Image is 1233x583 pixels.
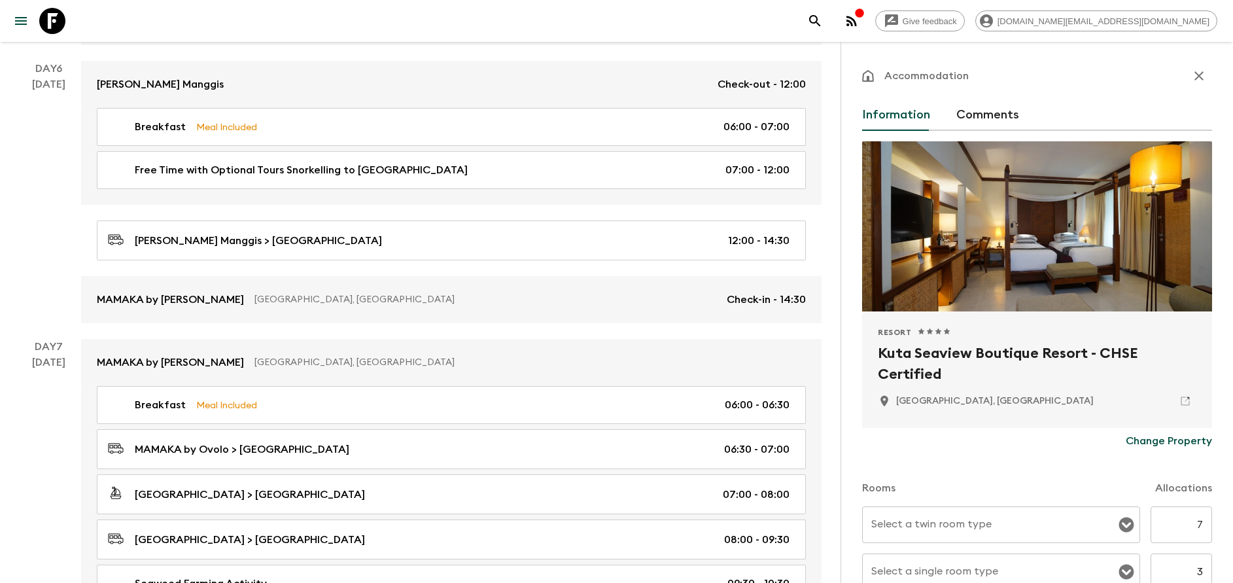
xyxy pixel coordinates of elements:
p: Day 6 [16,61,81,77]
p: 07:00 - 08:00 [723,487,790,503]
p: [GEOGRAPHIC_DATA] > [GEOGRAPHIC_DATA] [135,532,365,548]
button: Comments [956,99,1019,131]
p: Check-out - 12:00 [718,77,806,92]
a: [PERSON_NAME] Manggis > [GEOGRAPHIC_DATA]12:00 - 14:30 [97,221,806,260]
p: 12:00 - 14:30 [728,233,790,249]
div: [DATE] [32,77,65,323]
p: Meal Included [196,120,257,134]
span: Give feedback [895,16,964,26]
p: Accommodation [884,68,969,84]
p: Breakfast [135,397,186,413]
p: [GEOGRAPHIC_DATA], [GEOGRAPHIC_DATA] [254,356,795,369]
p: Check-in - 14:30 [727,292,806,308]
p: Change Property [1126,433,1212,449]
button: search adventures [802,8,828,34]
a: [GEOGRAPHIC_DATA] > [GEOGRAPHIC_DATA]07:00 - 08:00 [97,474,806,514]
p: 06:30 - 07:00 [724,442,790,457]
p: 06:00 - 07:00 [723,119,790,135]
button: Change Property [1126,428,1212,454]
p: Bali, Indonesia [896,395,1094,408]
p: 06:00 - 06:30 [725,397,790,413]
p: Day 7 [16,339,81,355]
a: BreakfastMeal Included06:00 - 06:30 [97,386,806,424]
button: menu [8,8,34,34]
p: MAMAKA by Ovolo > [GEOGRAPHIC_DATA] [135,442,349,457]
div: [DOMAIN_NAME][EMAIL_ADDRESS][DOMAIN_NAME] [975,10,1217,31]
p: [PERSON_NAME] Manggis > [GEOGRAPHIC_DATA] [135,233,382,249]
p: Breakfast [135,119,186,135]
p: Meal Included [196,398,257,412]
p: 07:00 - 12:00 [725,162,790,178]
button: Open [1117,516,1136,534]
p: 08:00 - 09:30 [724,532,790,548]
a: MAMAKA by [PERSON_NAME][GEOGRAPHIC_DATA], [GEOGRAPHIC_DATA]Check-in - 14:30 [81,276,822,323]
a: MAMAKA by [PERSON_NAME][GEOGRAPHIC_DATA], [GEOGRAPHIC_DATA] [81,339,822,386]
p: Rooms [862,480,895,496]
p: [PERSON_NAME] Manggis [97,77,224,92]
p: MAMAKA by [PERSON_NAME] [97,355,244,370]
a: Give feedback [875,10,965,31]
p: [GEOGRAPHIC_DATA] > [GEOGRAPHIC_DATA] [135,487,365,503]
p: MAMAKA by [PERSON_NAME] [97,292,244,308]
div: Photo of Kuta Seaview Boutique Resort - CHSE Certified [862,141,1212,311]
a: BreakfastMeal Included06:00 - 07:00 [97,108,806,146]
button: Information [862,99,930,131]
p: Free Time with Optional Tours Snorkelling to [GEOGRAPHIC_DATA] [135,162,468,178]
span: [DOMAIN_NAME][EMAIL_ADDRESS][DOMAIN_NAME] [990,16,1217,26]
a: [PERSON_NAME] ManggisCheck-out - 12:00 [81,61,822,108]
a: MAMAKA by Ovolo > [GEOGRAPHIC_DATA]06:30 - 07:00 [97,429,806,469]
a: Free Time with Optional Tours Snorkelling to [GEOGRAPHIC_DATA]07:00 - 12:00 [97,151,806,189]
span: Resort [878,327,912,338]
p: Allocations [1155,480,1212,496]
h2: Kuta Seaview Boutique Resort - CHSE Certified [878,343,1196,385]
p: [GEOGRAPHIC_DATA], [GEOGRAPHIC_DATA] [254,293,716,306]
button: Open [1117,563,1136,581]
a: [GEOGRAPHIC_DATA] > [GEOGRAPHIC_DATA]08:00 - 09:30 [97,520,806,559]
